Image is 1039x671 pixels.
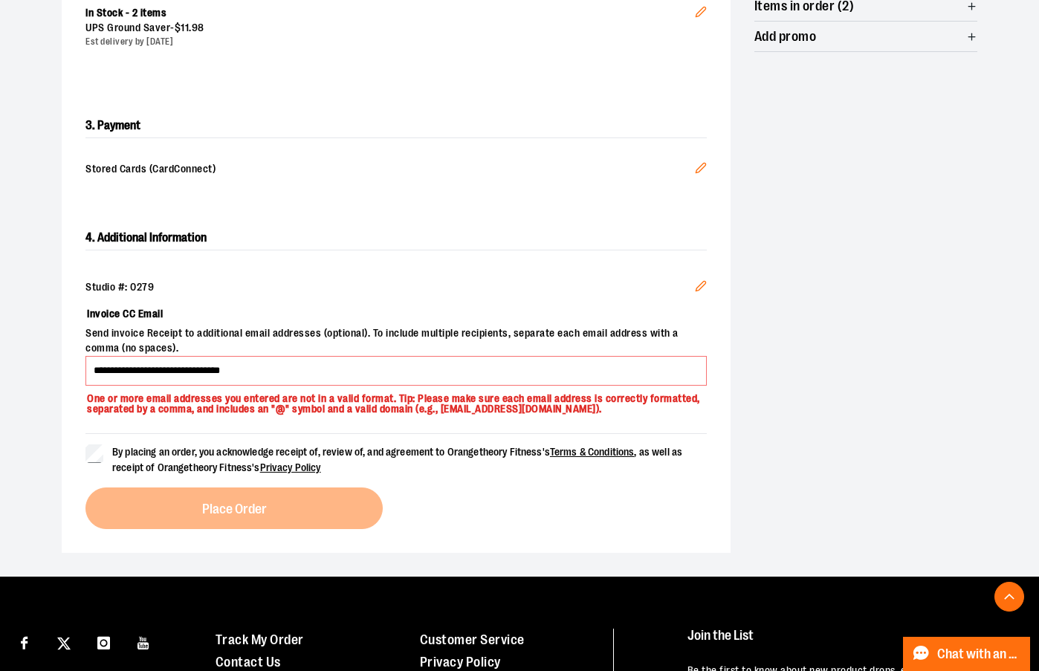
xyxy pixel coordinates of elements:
div: UPS Ground Saver - [85,21,695,36]
a: Track My Order [216,632,304,647]
a: Contact Us [216,655,281,670]
h2: 4. Additional Information [85,226,707,250]
span: Chat with an Expert [937,647,1021,661]
a: Visit our Facebook page [11,629,37,655]
a: Terms & Conditions [550,446,635,458]
a: Visit our X page [51,629,77,655]
input: By placing an order, you acknowledge receipt of, review of, and agreement to Orangetheory Fitness... [85,444,103,462]
a: Visit our Instagram page [91,629,117,655]
div: Est delivery by [DATE] [85,36,695,48]
h4: Join the List [687,629,1012,656]
a: Visit our Youtube page [131,629,157,655]
span: . [189,22,192,33]
span: Add promo [754,30,816,44]
button: Add promo [754,22,977,51]
p: One or more email addresses you entered are not in a valid format. Tip: Please make sure each ema... [85,386,707,415]
div: Studio #: 0279 [85,280,707,295]
div: In Stock - 2 items [85,6,695,21]
span: Stored Cards (CardConnect) [85,162,695,178]
button: Back To Top [994,582,1024,612]
span: 98 [192,22,204,33]
span: 11 [181,22,189,33]
h2: 3. Payment [85,114,707,138]
button: Edit [683,150,719,190]
img: Twitter [57,637,71,650]
button: Chat with an Expert [903,637,1031,671]
button: Edit [683,268,719,308]
a: Customer Service [420,632,525,647]
a: Privacy Policy [420,655,501,670]
span: $ [175,22,181,33]
span: By placing an order, you acknowledge receipt of, review of, and agreement to Orangetheory Fitness... [112,446,682,473]
label: Invoice CC Email [85,301,707,326]
span: Send invoice Receipt to additional email addresses (optional). To include multiple recipients, se... [85,326,707,356]
a: Privacy Policy [260,461,321,473]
